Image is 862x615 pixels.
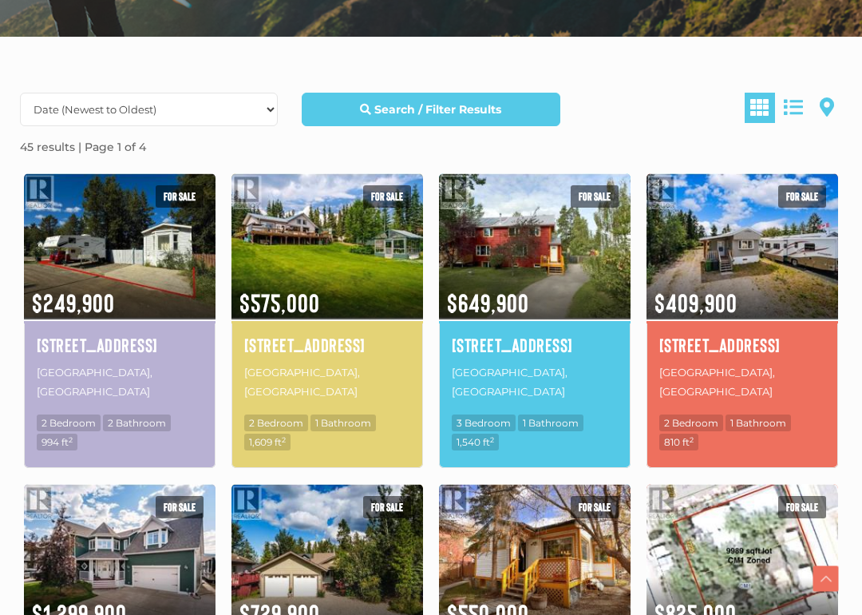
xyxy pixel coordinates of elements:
[244,434,291,450] span: 1,609 ft
[69,435,73,444] sup: 2
[363,185,411,208] span: For sale
[37,362,203,403] p: [GEOGRAPHIC_DATA], [GEOGRAPHIC_DATA]
[37,331,203,359] a: [STREET_ADDRESS]
[659,362,825,403] p: [GEOGRAPHIC_DATA], [GEOGRAPHIC_DATA]
[571,185,619,208] span: For sale
[244,362,410,403] p: [GEOGRAPHIC_DATA], [GEOGRAPHIC_DATA]
[690,435,694,444] sup: 2
[244,331,410,359] a: [STREET_ADDRESS]
[374,102,501,117] strong: Search / Filter Results
[244,415,308,431] span: 2 Bedroom
[778,496,826,518] span: For sale
[452,331,618,359] a: [STREET_ADDRESS]
[156,496,204,518] span: For sale
[452,415,516,431] span: 3 Bedroom
[282,435,286,444] sup: 2
[439,171,631,321] img: 50 DIEPPE DRIVE, Whitehorse, Yukon
[231,267,423,319] span: $575,000
[231,171,423,321] img: 52 LAKEVIEW ROAD, Whitehorse South, Yukon
[310,415,376,431] span: 1 Bathroom
[659,434,698,450] span: 810 ft
[490,435,494,444] sup: 2
[37,434,77,450] span: 994 ft
[659,331,825,359] a: [STREET_ADDRESS]
[571,496,619,518] span: For sale
[778,185,826,208] span: For sale
[646,171,838,321] img: 19 EAGLE PLACE, Whitehorse, Yukon
[103,415,171,431] span: 2 Bathroom
[24,267,215,319] span: $249,900
[452,362,618,403] p: [GEOGRAPHIC_DATA], [GEOGRAPHIC_DATA]
[20,140,146,154] strong: 45 results | Page 1 of 4
[156,185,204,208] span: For sale
[439,267,631,319] span: $649,900
[659,415,723,431] span: 2 Bedroom
[363,496,411,518] span: For sale
[518,415,583,431] span: 1 Bathroom
[302,93,560,126] a: Search / Filter Results
[452,434,499,450] span: 1,540 ft
[24,171,215,321] img: 203-986 RANGE ROAD, Whitehorse, Yukon
[37,415,101,431] span: 2 Bedroom
[646,267,838,319] span: $409,900
[726,415,791,431] span: 1 Bathroom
